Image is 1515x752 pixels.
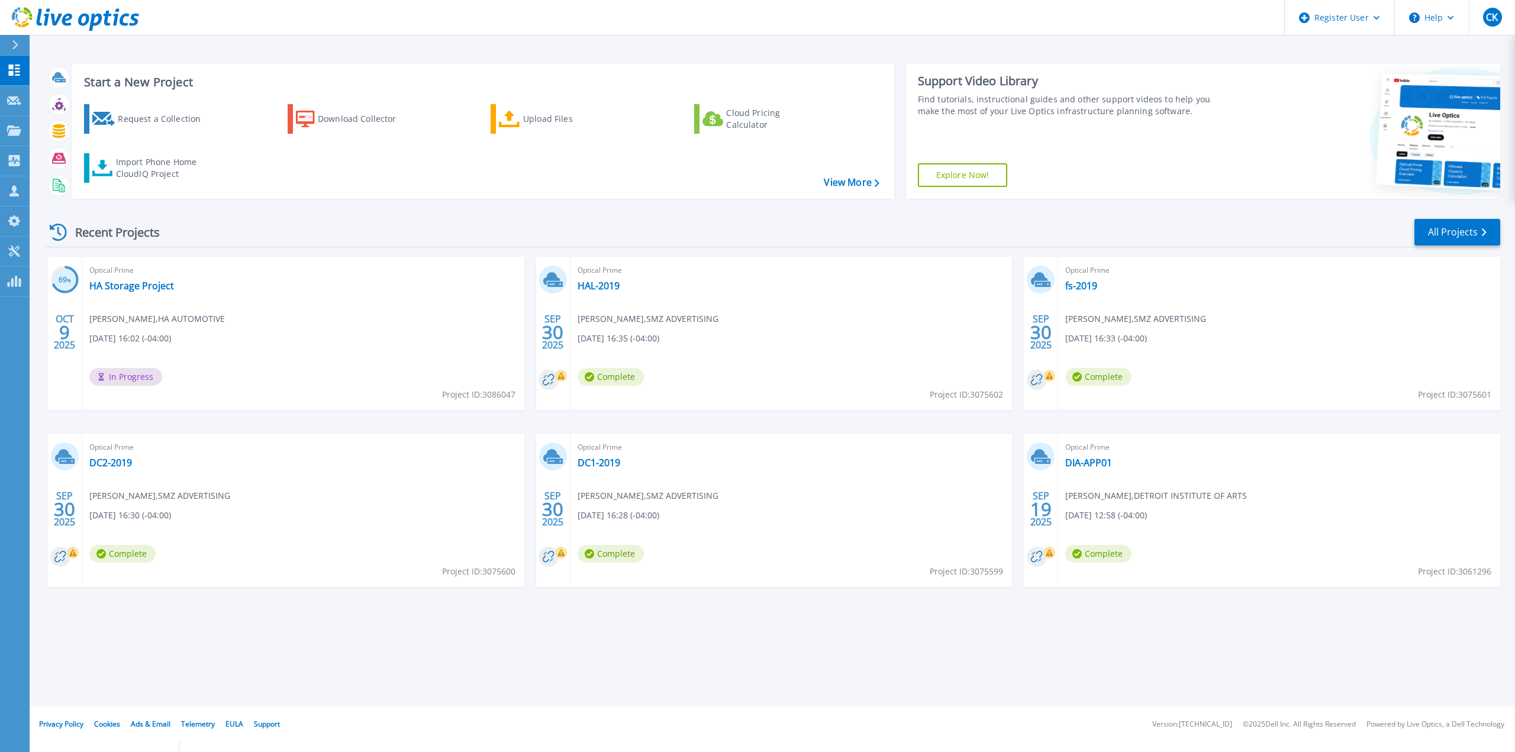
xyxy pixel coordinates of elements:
span: In Progress [89,368,162,386]
div: Cloud Pricing Calculator [726,107,821,131]
div: SEP 2025 [1030,488,1052,531]
span: Complete [1065,545,1132,563]
li: Version: [TECHNICAL_ID] [1152,721,1232,728]
a: DC2-2019 [89,457,132,469]
a: Support [254,719,280,729]
span: [DATE] 16:30 (-04:00) [89,509,171,522]
h3: Start a New Project [84,76,879,89]
span: 30 [1030,327,1052,337]
a: Cloud Pricing Calculator [694,104,826,134]
span: [DATE] 12:58 (-04:00) [1065,509,1147,522]
span: 30 [542,327,563,337]
span: 30 [542,504,563,514]
a: All Projects [1414,219,1500,246]
div: SEP 2025 [1030,311,1052,354]
div: Import Phone Home CloudIQ Project [116,156,208,180]
a: HAL-2019 [578,280,620,292]
a: Telemetry [181,719,215,729]
div: SEP 2025 [541,488,564,531]
a: Upload Files [491,104,623,134]
span: Complete [89,545,156,563]
h3: 69 [51,273,79,287]
div: SEP 2025 [541,311,564,354]
li: © 2025 Dell Inc. All Rights Reserved [1243,721,1356,728]
div: Upload Files [523,107,618,131]
span: [PERSON_NAME] , SMZ ADVERTISING [1065,312,1206,325]
span: Complete [578,368,644,386]
a: Cookies [94,719,120,729]
a: View More [824,177,879,188]
span: [PERSON_NAME] , HA AUTOMOTIVE [89,312,225,325]
span: Optical Prime [1065,441,1493,454]
div: Find tutorials, instructional guides and other support videos to help you make the most of your L... [918,93,1225,117]
span: [DATE] 16:35 (-04:00) [578,332,659,345]
div: Download Collector [318,107,412,131]
span: [DATE] 16:28 (-04:00) [578,509,659,522]
div: OCT 2025 [53,311,76,354]
li: Powered by Live Optics, a Dell Technology [1366,721,1504,728]
span: Project ID: 3075602 [930,388,1003,401]
a: Download Collector [288,104,420,134]
a: EULA [225,719,243,729]
div: Request a Collection [118,107,212,131]
div: SEP 2025 [53,488,76,531]
div: Recent Projects [46,218,176,247]
span: Project ID: 3075600 [442,565,515,578]
span: [PERSON_NAME] , SMZ ADVERTISING [578,312,718,325]
span: Project ID: 3075601 [1418,388,1491,401]
span: Project ID: 3075599 [930,565,1003,578]
span: Project ID: 3086047 [442,388,515,401]
span: 9 [59,327,70,337]
a: Ads & Email [131,719,170,729]
span: 30 [54,504,75,514]
a: fs-2019 [1065,280,1097,292]
span: [DATE] 16:33 (-04:00) [1065,332,1147,345]
a: Privacy Policy [39,719,83,729]
span: Complete [578,545,644,563]
span: CK [1486,12,1498,22]
span: [PERSON_NAME] , DETROIT INSTITUTE OF ARTS [1065,489,1247,502]
span: Complete [1065,368,1132,386]
span: Optical Prime [578,264,1005,277]
a: DIA-APP01 [1065,457,1112,469]
span: 19 [1030,504,1052,514]
span: Optical Prime [89,264,517,277]
span: Project ID: 3061296 [1418,565,1491,578]
a: Explore Now! [918,163,1008,187]
span: [PERSON_NAME] , SMZ ADVERTISING [578,489,718,502]
span: % [67,277,71,283]
span: [DATE] 16:02 (-04:00) [89,332,171,345]
span: Optical Prime [89,441,517,454]
span: Optical Prime [1065,264,1493,277]
span: Optical Prime [578,441,1005,454]
a: Request a Collection [84,104,216,134]
span: [PERSON_NAME] , SMZ ADVERTISING [89,489,230,502]
a: DC1-2019 [578,457,620,469]
a: HA Storage Project [89,280,174,292]
div: Support Video Library [918,73,1225,89]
